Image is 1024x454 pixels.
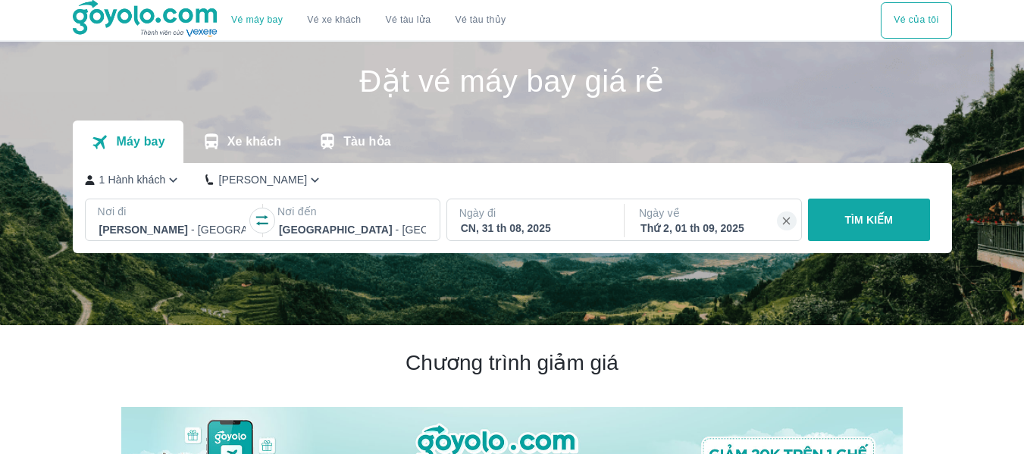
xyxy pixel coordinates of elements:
a: Vé tàu lửa [374,2,443,39]
p: Ngày đi [459,205,609,221]
div: CN, 31 th 08, 2025 [461,221,608,236]
a: Vé máy bay [231,14,283,26]
div: Thứ 2, 01 th 09, 2025 [640,221,788,236]
p: Nơi đến [277,204,427,219]
p: Máy bay [116,134,164,149]
h1: Đặt vé máy bay giá rẻ [73,66,952,96]
button: Vé tàu thủy [443,2,518,39]
p: [PERSON_NAME] [218,172,307,187]
p: Tàu hỏa [343,134,391,149]
p: Xe khách [227,134,281,149]
a: Vé xe khách [307,14,361,26]
p: TÌM KIẾM [844,212,893,227]
div: choose transportation mode [881,2,951,39]
p: Nơi đi [98,204,248,219]
div: choose transportation mode [219,2,518,39]
button: Vé của tôi [881,2,951,39]
h2: Chương trình giảm giá [121,349,903,377]
button: TÌM KIẾM [808,199,930,241]
p: 1 Hành khách [99,172,166,187]
button: [PERSON_NAME] [205,172,323,188]
p: Ngày về [639,205,789,221]
div: transportation tabs [73,121,409,163]
button: 1 Hành khách [85,172,182,188]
